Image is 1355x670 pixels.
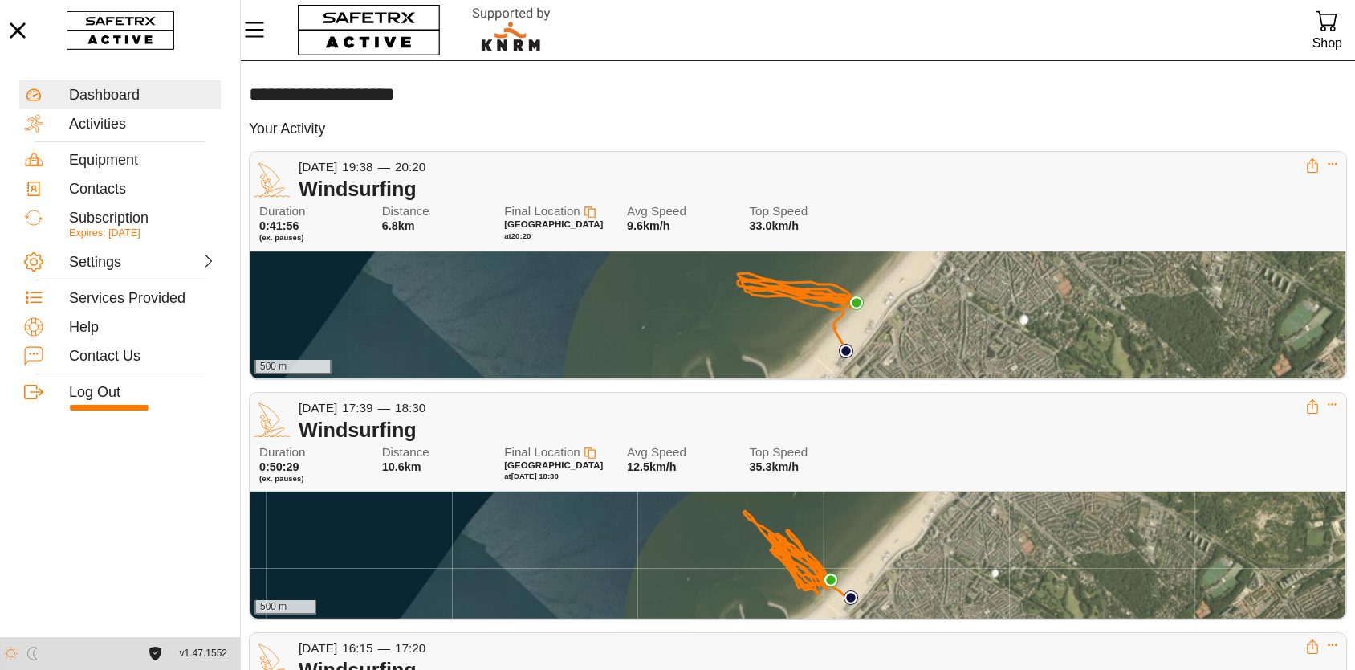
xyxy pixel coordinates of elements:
img: RescueLogo.svg [454,4,569,56]
div: Equipment [69,152,216,170]
div: Dashboard [69,87,216,104]
span: 12.5km/h [627,460,677,473]
button: Menu [241,13,281,47]
div: Log Out [69,384,216,402]
span: [DATE] [299,401,337,415]
span: 6.8km [382,219,415,232]
div: Windsurfing [299,418,1305,442]
div: Activities [69,116,216,133]
img: WIND_SURFING.svg [254,402,291,439]
span: 0:50:29 [259,460,299,473]
span: [DATE] [299,160,337,174]
span: Avg Speed [627,205,730,219]
span: Top Speed [750,205,852,219]
img: Activities.svg [24,114,43,133]
span: Avg Speed [627,446,730,460]
span: 18:30 [395,401,425,415]
img: PathStart.svg [839,344,853,358]
h5: Your Activity [249,120,325,138]
div: Windsurfing [299,177,1305,201]
div: Subscription [69,210,216,227]
span: [GEOGRAPHIC_DATA] [504,460,603,470]
div: 500 m [254,600,316,615]
img: PathEnd.svg [849,296,864,310]
span: at [DATE] 18:30 [504,472,559,480]
span: 10.6km [382,460,421,473]
img: Help.svg [24,317,43,337]
a: License Agreement [144,647,166,660]
span: — [378,641,390,655]
span: 9.6km/h [627,219,670,232]
img: WIND_SURFING.svg [254,161,291,198]
span: Final Location [504,445,580,459]
div: 500 m [254,360,332,374]
span: Duration [259,446,362,460]
span: 20:20 [395,160,425,174]
span: Final Location [504,204,580,218]
img: Equipment.svg [24,150,43,170]
div: Services Provided [69,290,216,308]
img: Subscription.svg [24,208,43,227]
span: 16:15 [342,641,372,655]
span: at 20:20 [504,231,531,240]
img: PathEnd.svg [824,573,838,587]
span: 19:38 [342,160,372,174]
div: Contact Us [69,348,216,366]
span: Expires: [DATE] [69,227,140,239]
div: Settings [69,254,140,272]
div: Help [69,319,216,337]
div: Shop [1312,32,1342,54]
span: [DATE] [299,641,337,655]
img: ModeLight.svg [4,647,18,660]
span: 17:20 [395,641,425,655]
span: — [378,401,390,415]
button: v1.47.1552 [170,640,237,667]
span: [GEOGRAPHIC_DATA] [504,219,603,229]
button: Expand [1327,158,1338,170]
span: 17:39 [342,401,372,415]
div: Contacts [69,181,216,198]
img: PathStart.svg [844,590,858,605]
span: 33.0km/h [750,219,800,232]
img: ContactUs.svg [24,346,43,366]
span: Distance [382,446,485,460]
span: (ex. pauses) [259,233,362,243]
span: — [378,160,390,174]
button: Expand [1327,639,1338,651]
span: (ex. pauses) [259,474,362,484]
span: v1.47.1552 [180,645,227,662]
button: Expand [1327,399,1338,411]
span: 35.3km/h [750,460,800,473]
span: Distance [382,205,485,219]
span: Duration [259,205,362,219]
span: Top Speed [750,446,852,460]
span: 0:41:56 [259,219,299,232]
img: ModeDark.svg [26,647,39,660]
